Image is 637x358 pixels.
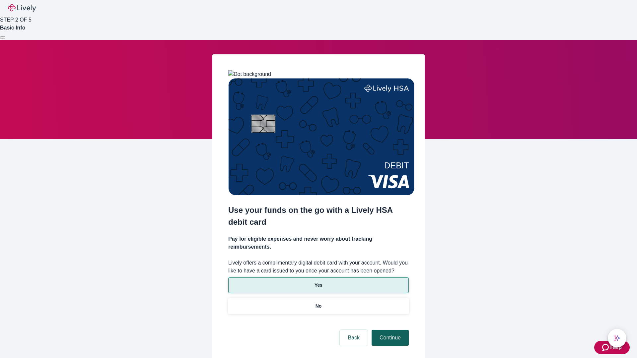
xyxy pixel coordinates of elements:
svg: Lively AI Assistant [614,335,620,341]
img: Dot background [228,70,271,78]
button: chat [608,329,626,347]
button: No [228,298,409,314]
button: Back [340,330,368,346]
button: Zendesk support iconHelp [594,341,630,354]
h2: Use your funds on the go with a Lively HSA debit card [228,204,409,228]
label: Lively offers a complimentary digital debit card with your account. Would you like to have a card... [228,259,409,275]
p: Yes [315,282,322,289]
span: Help [610,343,622,351]
button: Yes [228,277,409,293]
img: Lively [8,4,36,12]
h4: Pay for eligible expenses and never worry about tracking reimbursements. [228,235,409,251]
svg: Zendesk support icon [602,343,610,351]
button: Continue [372,330,409,346]
p: No [316,303,322,310]
img: Debit card [228,78,414,195]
